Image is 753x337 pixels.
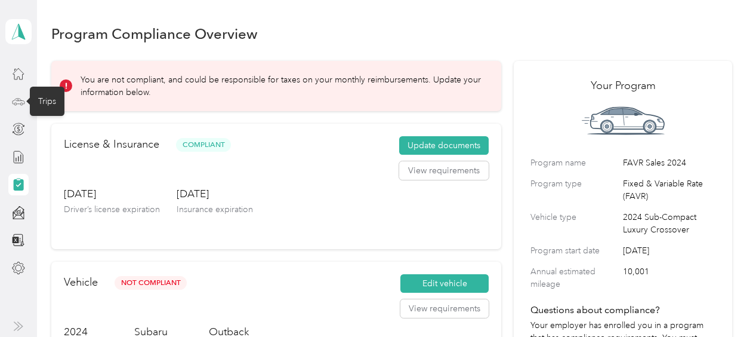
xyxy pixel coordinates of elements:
h2: License & Insurance [64,136,159,152]
span: Fixed & Variable Rate (FAVR) [623,177,715,203]
span: Compliant [176,138,231,152]
h3: [DATE] [177,186,253,201]
label: Program name [530,157,619,169]
span: 2024 Sub-Compact Luxury Crossover [623,211,715,236]
label: Annual estimated mileage [530,265,619,290]
p: Insurance expiration [177,203,253,216]
label: Vehicle type [530,211,619,236]
p: You are not compliant, and could be responsible for taxes on your monthly reimbursements. Update ... [81,73,484,99]
button: Edit vehicle [400,274,489,293]
span: FAVR Sales 2024 [623,157,715,169]
span: [DATE] [623,244,715,257]
button: View requirements [400,299,489,318]
label: Program start date [530,244,619,257]
div: Trips [30,87,64,116]
h2: Vehicle [64,274,98,290]
h1: Program Compliance Overview [51,27,258,40]
h3: [DATE] [64,186,160,201]
span: Not Compliant [115,276,187,290]
h4: Questions about compliance? [530,303,715,317]
h2: Your Program [530,78,715,94]
p: Driver’s license expiration [64,203,160,216]
label: Program type [530,177,619,203]
span: 10,001 [623,265,715,290]
button: Update documents [399,136,489,155]
iframe: Everlance-gr Chat Button Frame [686,270,753,337]
button: View requirements [399,161,489,180]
